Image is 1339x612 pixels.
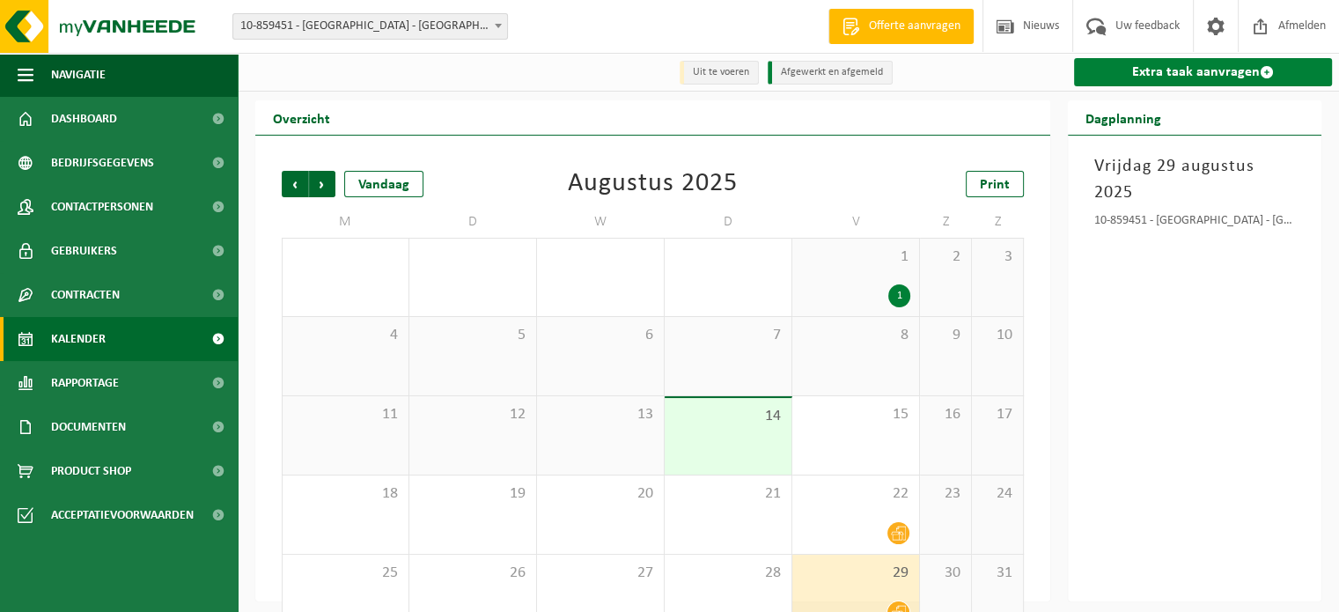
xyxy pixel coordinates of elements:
span: 11 [291,405,400,424]
span: 23 [929,484,962,504]
span: 10 [981,326,1014,345]
span: Contracten [51,273,120,317]
li: Afgewerkt en afgemeld [768,61,893,85]
span: Dashboard [51,97,117,141]
span: Acceptatievoorwaarden [51,493,194,537]
span: 31 [981,564,1014,583]
span: 16 [929,405,962,424]
span: 10-859451 - GOLF PARK TERVUREN - TERVUREN [232,13,508,40]
span: 6 [546,326,655,345]
span: 22 [801,484,910,504]
span: 12 [418,405,527,424]
a: Print [966,171,1024,197]
span: 1 [801,247,910,267]
span: 9 [929,326,962,345]
span: Volgende [309,171,335,197]
a: Offerte aanvragen [828,9,974,44]
td: V [792,206,920,238]
span: 24 [981,484,1014,504]
span: Contactpersonen [51,185,153,229]
span: 3 [981,247,1014,267]
span: 5 [418,326,527,345]
span: 25 [291,564,400,583]
div: Vandaag [344,171,423,197]
span: 14 [673,407,783,426]
span: Documenten [51,405,126,449]
h2: Overzicht [255,100,348,135]
span: 20 [546,484,655,504]
span: Vorige [282,171,308,197]
td: D [665,206,792,238]
li: Uit te voeren [680,61,759,85]
span: Product Shop [51,449,131,493]
span: 26 [418,564,527,583]
td: Z [920,206,972,238]
span: 28 [673,564,783,583]
div: 10-859451 - [GEOGRAPHIC_DATA] - [GEOGRAPHIC_DATA] [1094,215,1295,232]
span: Navigatie [51,53,106,97]
span: 7 [673,326,783,345]
span: 19 [418,484,527,504]
h3: Vrijdag 29 augustus 2025 [1094,153,1295,206]
td: W [537,206,665,238]
span: Kalender [51,317,106,361]
span: Bedrijfsgegevens [51,141,154,185]
div: 1 [888,284,910,307]
span: Gebruikers [51,229,117,273]
span: 27 [546,564,655,583]
div: Augustus 2025 [568,171,738,197]
span: 30 [929,564,962,583]
span: 13 [546,405,655,424]
a: Extra taak aanvragen [1074,58,1332,86]
span: 10-859451 - GOLF PARK TERVUREN - TERVUREN [233,14,507,39]
span: 8 [801,326,910,345]
span: 29 [801,564,910,583]
h2: Dagplanning [1068,100,1179,135]
span: 15 [801,405,910,424]
td: M [282,206,409,238]
td: Z [972,206,1024,238]
span: Offerte aanvragen [864,18,965,35]
span: 21 [673,484,783,504]
span: 18 [291,484,400,504]
td: D [409,206,537,238]
span: 2 [929,247,962,267]
span: 17 [981,405,1014,424]
span: Print [980,178,1010,192]
span: Rapportage [51,361,119,405]
span: 4 [291,326,400,345]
